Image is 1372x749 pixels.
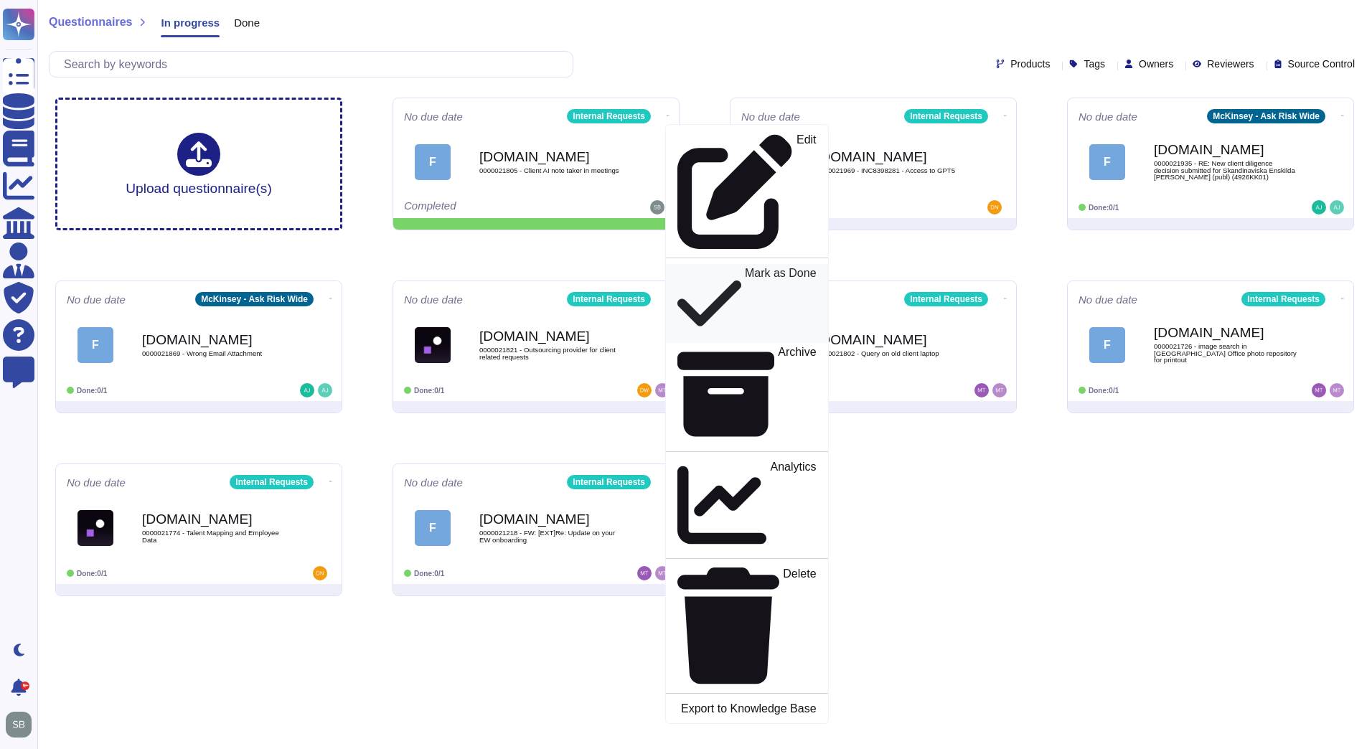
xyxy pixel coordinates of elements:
span: 0000021802 - Query on old client laptop [817,350,960,357]
div: Internal Requests [567,475,651,489]
span: 0000021869 - Wrong Email Attachment [142,350,286,357]
span: 0000021218 - FW: [EXT]Re: Update on your EW onboarding [479,529,623,543]
p: Mark as Done [745,268,817,340]
img: user [992,383,1007,397]
span: 0000021821 - Outsourcing provider for client related requests [479,347,623,360]
span: No due date [1079,294,1137,305]
img: user [655,383,669,397]
img: user [987,200,1002,215]
span: 0000021774 - Talent Mapping and Employee Data [142,529,286,543]
p: Delete [783,568,816,684]
b: [DOMAIN_NAME] [1154,326,1297,339]
input: Search by keywords [57,52,573,77]
b: [DOMAIN_NAME] [479,150,623,164]
span: No due date [67,294,126,305]
b: [DOMAIN_NAME] [479,512,623,526]
span: Source Control [1288,59,1355,69]
span: Done: 0/1 [1089,387,1119,395]
div: F [77,327,113,363]
div: Internal Requests [904,109,988,123]
button: user [3,709,42,740]
div: Internal Requests [230,475,314,489]
div: McKinsey - Ask Risk Wide [1207,109,1325,123]
p: Export to Knowledge Base [681,703,817,715]
img: user [655,566,669,580]
span: Done: 0/1 [77,570,107,578]
span: No due date [1079,111,1137,122]
div: Upload questionnaire(s) [126,133,272,195]
div: F [1089,144,1125,180]
p: Archive [778,347,816,443]
img: user [313,566,327,580]
b: [DOMAIN_NAME] [479,329,623,343]
img: user [974,383,989,397]
div: F [1089,327,1125,363]
img: user [1312,383,1326,397]
span: Done: 0/1 [414,570,444,578]
span: Done [234,17,260,28]
img: user [637,383,652,397]
p: Edit [797,134,817,249]
a: Delete [666,565,828,687]
b: [DOMAIN_NAME] [817,333,960,347]
img: user [6,712,32,738]
span: 0000021969 - INC8398281 - Access to GPT5 [817,167,960,174]
span: No due date [404,294,463,305]
img: user [637,566,652,580]
span: No due date [404,111,463,122]
div: Completed [404,200,580,215]
a: Edit [666,131,828,252]
img: Logo [77,510,113,546]
b: [DOMAIN_NAME] [817,150,960,164]
img: Logo [415,327,451,363]
a: Analytics [666,458,828,553]
span: Reviewers [1207,59,1254,69]
span: In progress [161,17,220,28]
b: [DOMAIN_NAME] [142,333,286,347]
a: Mark as Done [666,264,828,343]
img: user [1330,200,1344,215]
span: No due date [67,477,126,488]
p: Analytics [771,461,817,550]
div: McKinsey - Ask Risk Wide [195,292,314,306]
div: Internal Requests [567,292,651,306]
span: Done: 0/1 [414,387,444,395]
div: F [415,510,451,546]
span: Products [1010,59,1050,69]
span: 0000021805 - Client AI note taker in meetings [479,167,623,174]
div: F [415,144,451,180]
div: Internal Requests [904,292,988,306]
span: 0000021935 - RE: New client diligence decision submitted for Skandinaviska Enskilda [PERSON_NAME]... [1154,160,1297,181]
div: Internal Requests [1241,292,1325,306]
b: [DOMAIN_NAME] [1154,143,1297,156]
span: Done: 0/1 [1089,204,1119,212]
span: Owners [1139,59,1173,69]
div: 9+ [21,682,29,690]
img: user [1330,383,1344,397]
span: Questionnaires [49,17,132,28]
img: user [318,383,332,397]
span: No due date [741,111,800,122]
img: user [300,383,314,397]
span: No due date [404,477,463,488]
b: [DOMAIN_NAME] [142,512,286,526]
span: Done: 0/1 [77,387,107,395]
a: Archive [666,343,828,446]
span: Tags [1084,59,1105,69]
img: user [1312,200,1326,215]
img: user [650,200,664,215]
div: Internal Requests [567,109,651,123]
a: Export to Knowledge Base [666,699,828,717]
span: 0000021726 - image search in [GEOGRAPHIC_DATA] Office photo repository for printout [1154,343,1297,364]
